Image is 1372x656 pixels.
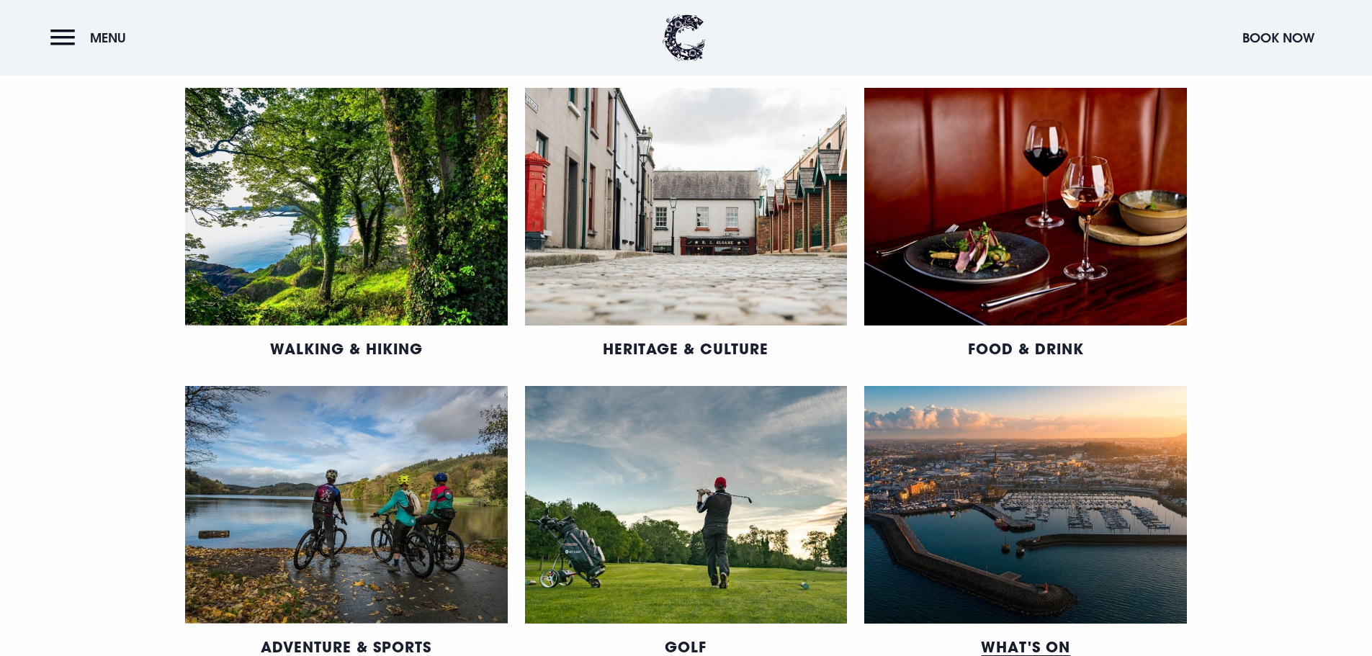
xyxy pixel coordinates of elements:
[261,637,431,656] a: Adventure & Sports
[90,30,126,46] span: Menu
[665,637,707,656] a: Golf
[981,637,1070,656] a: What's On
[663,14,706,61] img: Clandeboye Lodge
[50,22,133,53] button: Menu
[603,339,768,358] a: Heritage & Culture
[270,339,423,358] a: Walking & Hiking
[1235,22,1322,53] button: Book Now
[968,339,1084,358] a: Food & Drink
